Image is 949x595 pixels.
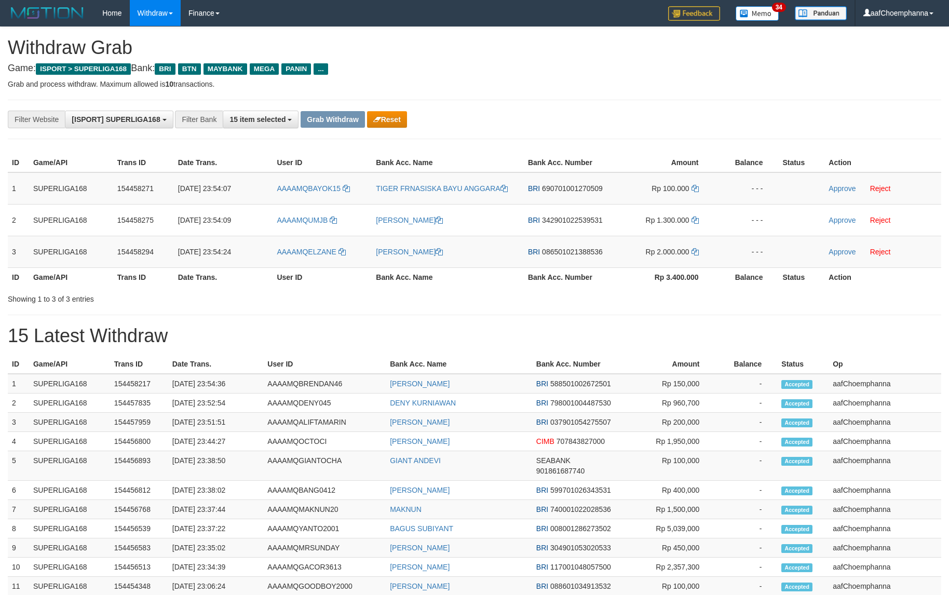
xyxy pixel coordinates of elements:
td: [DATE] 23:37:44 [168,500,264,519]
th: Trans ID [110,355,168,374]
span: BRI [528,184,540,193]
span: 15 item selected [229,115,286,124]
td: 1 [8,172,29,205]
th: Status [778,267,824,287]
td: aafChoemphanna [829,394,941,413]
td: aafChoemphanna [829,481,941,500]
span: Rp 2.000.000 [646,248,689,256]
span: 154458294 [117,248,154,256]
td: 7 [8,500,29,519]
a: Copy 100000 to clipboard [692,184,699,193]
th: Action [824,153,941,172]
a: BAGUS SUBIYANT [390,524,453,533]
td: 154457959 [110,413,168,432]
a: [PERSON_NAME] [390,437,450,445]
th: Bank Acc. Name [386,355,532,374]
span: Copy 588501002672501 to clipboard [550,380,611,388]
td: [DATE] 23:52:54 [168,394,264,413]
td: [DATE] 23:54:36 [168,374,264,394]
th: Game/API [29,267,113,287]
td: - [715,538,777,558]
td: 154458217 [110,374,168,394]
a: Reject [870,184,891,193]
td: aafChoemphanna [829,558,941,577]
a: Reject [870,216,891,224]
h1: 15 Latest Withdraw [8,326,941,346]
td: 154456539 [110,519,168,538]
td: - [715,481,777,500]
span: BRI [536,505,548,513]
td: SUPERLIGA168 [29,172,113,205]
td: Rp 200,000 [622,413,715,432]
th: Bank Acc. Name [372,153,524,172]
td: 154456583 [110,538,168,558]
th: Bank Acc. Name [372,267,524,287]
td: Rp 960,700 [622,394,715,413]
td: AAAAMQBANG0412 [263,481,386,500]
span: BRI [536,563,548,571]
p: Grab and process withdraw. Maximum allowed is transactions. [8,79,941,89]
td: aafChoemphanna [829,451,941,481]
span: Copy 690701001270509 to clipboard [542,184,603,193]
td: [DATE] 23:51:51 [168,413,264,432]
span: Copy 740001022028536 to clipboard [550,505,611,513]
td: aafChoemphanna [829,374,941,394]
th: Balance [715,355,777,374]
th: User ID [263,355,386,374]
a: [PERSON_NAME] [390,544,450,552]
td: aafChoemphanna [829,519,941,538]
td: aafChoemphanna [829,538,941,558]
span: AAAAMQELZANE [277,248,336,256]
span: Copy 086501021388536 to clipboard [542,248,603,256]
span: Rp 100.000 [652,184,689,193]
button: Grab Withdraw [301,111,364,128]
button: 15 item selected [223,111,299,128]
th: Date Trans. [174,267,273,287]
td: Rp 100,000 [622,451,715,481]
div: Filter Bank [175,111,223,128]
th: User ID [273,153,372,172]
th: Rp 3.400.000 [617,267,714,287]
td: - [715,413,777,432]
td: AAAAMQOCTOCI [263,432,386,451]
span: MAYBANK [204,63,247,75]
td: [DATE] 23:38:02 [168,481,264,500]
span: MEGA [250,63,279,75]
span: 154458271 [117,184,154,193]
th: Date Trans. [168,355,264,374]
th: ID [8,153,29,172]
td: - [715,394,777,413]
td: aafChoemphanna [829,432,941,451]
td: 5 [8,451,29,481]
span: Copy 088601034913532 to clipboard [550,582,611,590]
td: 9 [8,538,29,558]
span: BRI [536,544,548,552]
a: AAAAMQBAYOK15 [277,184,350,193]
a: [PERSON_NAME] [390,418,450,426]
span: Accepted [781,506,812,515]
td: 10 [8,558,29,577]
span: [DATE] 23:54:07 [178,184,231,193]
div: Filter Website [8,111,65,128]
td: AAAAMQDENY045 [263,394,386,413]
span: Accepted [781,438,812,447]
span: [ISPORT] SUPERLIGA168 [72,115,160,124]
span: Accepted [781,457,812,466]
a: AAAAMQELZANE [277,248,345,256]
td: 2 [8,394,29,413]
td: 4 [8,432,29,451]
td: AAAAMQGIANTOCHA [263,451,386,481]
td: AAAAMQMRSUNDAY [263,538,386,558]
th: Balance [714,153,779,172]
th: Status [778,153,824,172]
td: - [715,432,777,451]
td: SUPERLIGA168 [29,394,110,413]
td: 154456812 [110,481,168,500]
span: BRI [528,248,540,256]
td: AAAAMQBRENDAN46 [263,374,386,394]
img: MOTION_logo.png [8,5,87,21]
span: Accepted [781,525,812,534]
th: Status [777,355,829,374]
td: [DATE] 23:44:27 [168,432,264,451]
span: Copy 599701026343531 to clipboard [550,486,611,494]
